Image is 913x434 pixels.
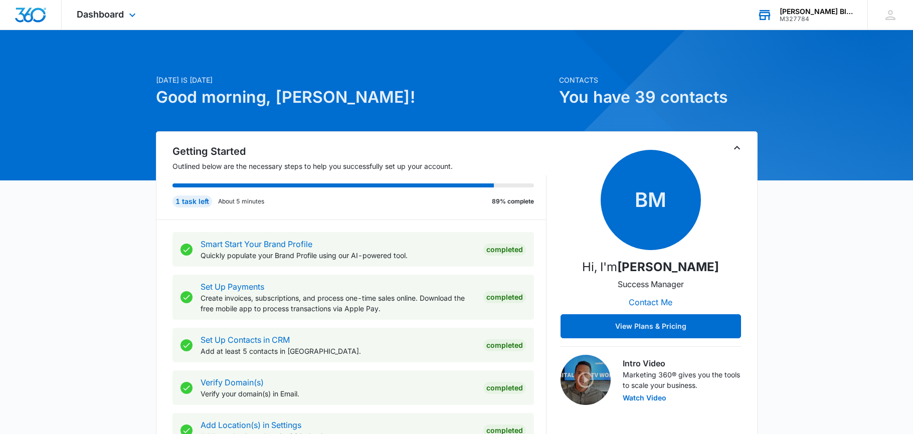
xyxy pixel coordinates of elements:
div: account name [780,8,853,16]
p: Verify your domain(s) in Email. [201,388,475,399]
div: Completed [483,244,526,256]
button: View Plans & Pricing [561,314,741,338]
p: Create invoices, subscriptions, and process one-time sales online. Download the free mobile app t... [201,293,475,314]
a: Set Up Contacts in CRM [201,335,290,345]
a: Set Up Payments [201,282,264,292]
h2: Getting Started [172,144,546,159]
p: 89% complete [492,197,534,206]
div: Completed [483,339,526,351]
h1: You have 39 contacts [559,85,758,109]
a: Add Location(s) in Settings [201,420,301,430]
span: Dashboard [77,9,124,20]
p: Marketing 360® gives you the tools to scale your business. [623,369,741,390]
strong: [PERSON_NAME] [617,260,719,274]
button: Contact Me [619,290,682,314]
div: Completed [483,291,526,303]
h3: Intro Video [623,357,741,369]
p: Outlined below are the necessary steps to help you successfully set up your account. [172,161,546,171]
a: Smart Start Your Brand Profile [201,239,312,249]
p: Add at least 5 contacts in [GEOGRAPHIC_DATA]. [201,346,475,356]
p: Contacts [559,75,758,85]
p: Success Manager [618,278,684,290]
p: Hi, I'm [582,258,719,276]
p: About 5 minutes [218,197,264,206]
p: Quickly populate your Brand Profile using our AI-powered tool. [201,250,475,261]
button: Watch Video [623,394,666,401]
div: account id [780,16,853,23]
div: 1 task left [172,195,212,207]
span: BM [601,150,701,250]
img: Intro Video [561,355,611,405]
div: Completed [483,382,526,394]
p: [DATE] is [DATE] [156,75,553,85]
a: Verify Domain(s) [201,377,264,387]
button: Toggle Collapse [731,142,743,154]
h1: Good morning, [PERSON_NAME]! [156,85,553,109]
